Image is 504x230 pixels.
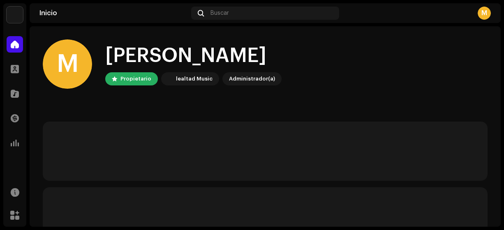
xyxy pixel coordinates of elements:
div: [PERSON_NAME] [105,43,282,69]
div: Administrador(a) [229,74,275,84]
div: Inicio [39,10,188,16]
div: M [478,7,491,20]
div: Propietario [120,74,151,84]
div: M [43,39,92,89]
img: 0a5ca12c-3e1d-4fcd-8163-262ad4c836ab [7,7,23,23]
span: Buscar [210,10,229,16]
img: 0a5ca12c-3e1d-4fcd-8163-262ad4c836ab [163,74,173,84]
div: lealtad Music [176,74,213,84]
